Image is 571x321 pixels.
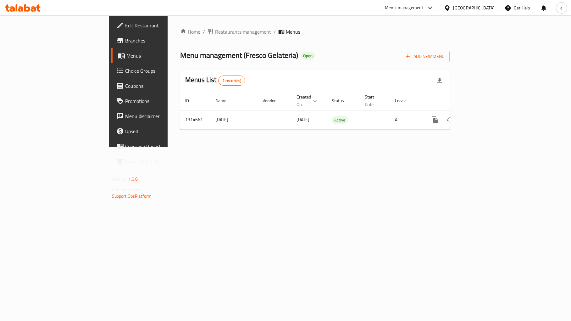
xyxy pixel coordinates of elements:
nav: breadcrumb [180,28,450,36]
span: Open [301,53,315,59]
div: Total records count [218,76,246,86]
a: Menus [111,48,204,63]
span: Promotions [125,97,199,105]
div: [GEOGRAPHIC_DATA] [453,4,495,11]
button: Change Status [442,112,457,127]
td: - [360,110,390,129]
span: Coupons [125,82,199,90]
span: Upsell [125,127,199,135]
a: Support.OpsPlatform [112,192,152,200]
span: Menu disclaimer [125,112,199,120]
span: Restaurants management [215,28,271,36]
table: enhanced table [180,91,493,130]
button: more [427,112,442,127]
span: Branches [125,37,199,44]
div: Menu-management [385,4,424,12]
span: Name [215,97,235,104]
a: Coverage Report [111,139,204,154]
span: 1 record(s) [219,78,245,84]
span: ID [185,97,197,104]
span: Menu management ( Fresco Gelateria ) [180,48,298,62]
th: Actions [422,91,493,110]
td: All [390,110,422,129]
span: 1.0.0 [128,175,138,183]
a: Choice Groups [111,63,204,78]
a: Menu disclaimer [111,109,204,124]
div: Open [301,52,315,60]
div: Export file [432,73,447,88]
span: Choice Groups [125,67,199,75]
a: Promotions [111,93,204,109]
span: Get support on: [112,186,141,194]
a: Branches [111,33,204,48]
span: Locale [395,97,415,104]
span: Status [332,97,352,104]
span: Vendor [263,97,284,104]
span: [DATE] [297,115,309,124]
span: Grocery Checklist [125,158,199,165]
span: Start Date [365,93,382,108]
span: Menus [126,52,199,59]
span: Coverage Report [125,143,199,150]
a: Grocery Checklist [111,154,204,169]
span: Menus [286,28,300,36]
a: Coupons [111,78,204,93]
span: Created On [297,93,319,108]
a: Upsell [111,124,204,139]
span: a [560,4,563,11]
button: Add New Menu [401,51,450,62]
li: / [274,28,276,36]
a: Edit Restaurant [111,18,204,33]
td: [DATE] [210,110,258,129]
span: Active [332,116,348,124]
span: Edit Restaurant [125,22,199,29]
h2: Menus List [185,75,245,86]
span: Version: [112,175,127,183]
span: Add New Menu [406,53,445,60]
a: Restaurants management [208,28,271,36]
